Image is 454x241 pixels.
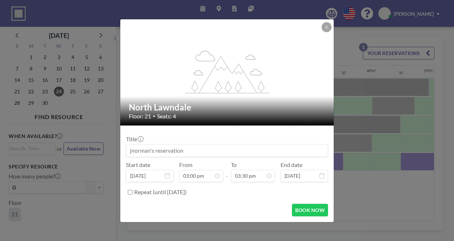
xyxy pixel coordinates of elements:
[231,161,237,168] label: To
[157,113,176,120] span: Seats: 4
[126,161,150,168] label: Start date
[126,136,143,143] label: Title
[134,188,187,196] label: Repeat (until [DATE])
[185,50,269,93] g: flex-grow: 1.2;
[153,113,155,119] span: •
[129,102,326,113] h2: North Lawndale
[281,161,302,168] label: End date
[129,113,151,120] span: Floor: 21
[179,161,192,168] label: From
[292,204,328,216] button: BOOK NOW
[226,164,228,179] span: -
[126,144,328,157] input: jnorman's reservation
